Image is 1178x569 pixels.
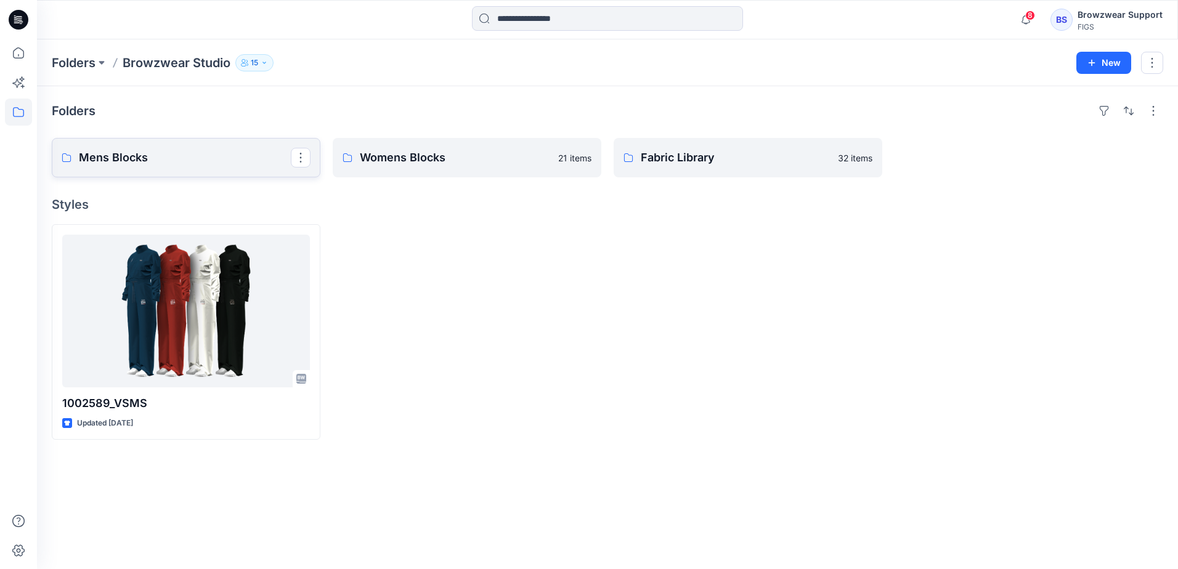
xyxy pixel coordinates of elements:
[838,151,872,164] p: 32 items
[333,138,601,177] a: Womens Blocks21 items
[52,54,95,71] a: Folders
[62,235,310,387] a: 1002589_VSMS
[123,54,230,71] p: Browzwear Studio
[641,149,831,166] p: Fabric Library
[77,417,133,430] p: Updated [DATE]
[52,103,95,118] h4: Folders
[1078,7,1163,22] div: Browzwear Support
[52,138,320,177] a: Mens Blocks
[558,151,591,164] p: 21 items
[1050,9,1073,31] div: BS
[79,149,291,166] p: Mens Blocks
[251,56,258,70] p: 15
[1025,10,1035,20] span: 8
[62,395,310,412] p: 1002589_VSMS
[1076,52,1131,74] button: New
[52,197,1163,212] h4: Styles
[1078,22,1163,31] div: FIGS
[360,149,551,166] p: Womens Blocks
[235,54,274,71] button: 15
[614,138,882,177] a: Fabric Library32 items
